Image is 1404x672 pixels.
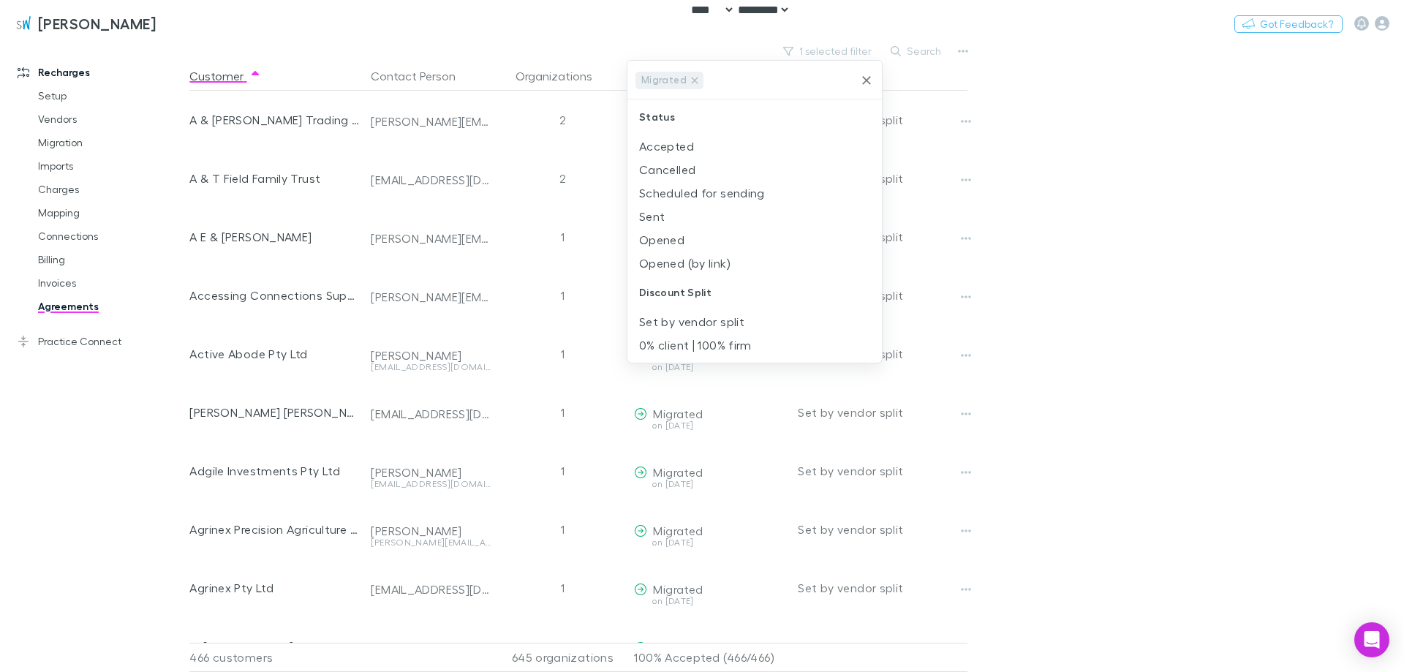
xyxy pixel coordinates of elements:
li: Scheduled for sending [627,181,882,205]
li: 0% client | 100% firm [627,333,882,357]
li: Opened [627,228,882,252]
li: Opened (by link) [627,252,882,275]
li: Accepted [627,135,882,158]
li: Sent [627,205,882,228]
div: Open Intercom Messenger [1354,622,1389,657]
li: Set by vendor split [627,310,882,333]
div: Migrated [635,72,703,89]
div: Discount Split [627,275,882,310]
button: Clear [856,70,877,91]
li: Cancelled [627,158,882,181]
span: Migrated [636,72,692,88]
div: Status [627,99,882,135]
